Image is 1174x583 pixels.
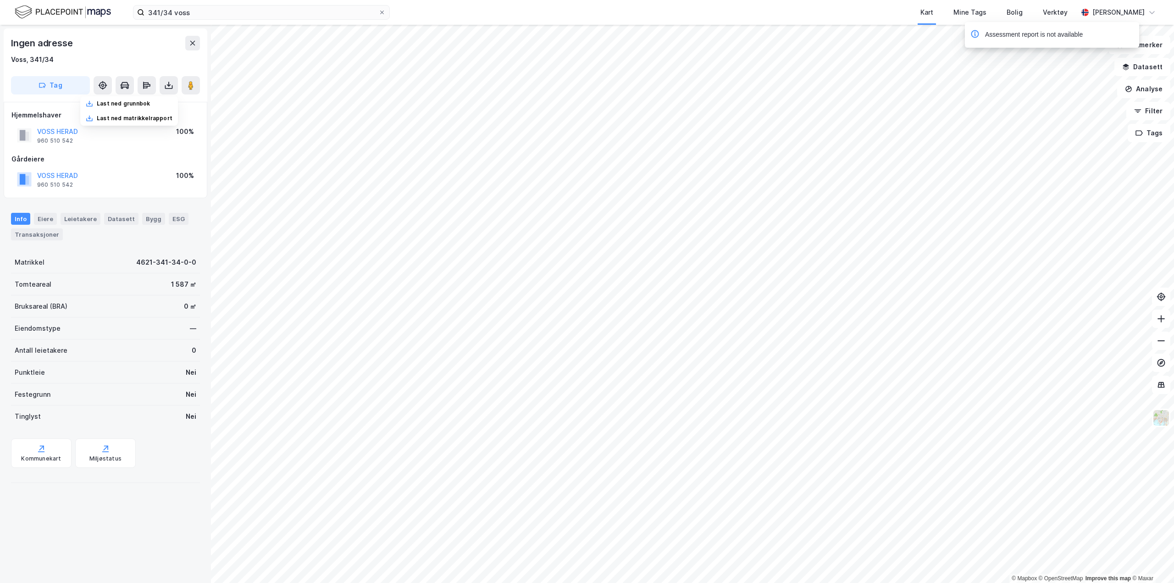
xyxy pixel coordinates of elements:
[89,455,122,462] div: Miljøstatus
[11,213,30,225] div: Info
[1114,58,1170,76] button: Datasett
[1043,7,1068,18] div: Verktøy
[15,257,44,268] div: Matrikkel
[11,110,199,121] div: Hjemmelshaver
[192,345,196,356] div: 0
[1007,7,1023,18] div: Bolig
[186,411,196,422] div: Nei
[97,100,150,107] div: Last ned grunnbok
[1117,80,1170,98] button: Analyse
[104,213,138,225] div: Datasett
[186,389,196,400] div: Nei
[186,367,196,378] div: Nei
[15,279,51,290] div: Tomteareal
[1085,575,1131,582] a: Improve this map
[15,345,67,356] div: Antall leietakere
[169,213,188,225] div: ESG
[1039,575,1083,582] a: OpenStreetMap
[15,389,50,400] div: Festegrunn
[184,301,196,312] div: 0 ㎡
[985,29,1083,40] div: Assessment report is not available
[1012,575,1037,582] a: Mapbox
[11,154,199,165] div: Gårdeiere
[1126,102,1170,120] button: Filter
[21,455,61,462] div: Kommunekart
[1152,409,1170,427] img: Z
[11,228,63,240] div: Transaksjoner
[37,181,73,189] div: 960 510 542
[61,213,100,225] div: Leietakere
[190,323,196,334] div: —
[176,126,194,137] div: 100%
[37,137,73,144] div: 960 510 542
[136,257,196,268] div: 4621-341-34-0-0
[15,4,111,20] img: logo.f888ab2527a4732fd821a326f86c7f29.svg
[171,279,196,290] div: 1 587 ㎡
[11,36,74,50] div: Ingen adresse
[11,76,90,94] button: Tag
[11,54,54,65] div: Voss, 341/34
[15,301,67,312] div: Bruksareal (BRA)
[920,7,933,18] div: Kart
[1092,7,1145,18] div: [PERSON_NAME]
[953,7,986,18] div: Mine Tags
[1128,539,1174,583] iframe: Chat Widget
[144,6,378,19] input: Søk på adresse, matrikkel, gårdeiere, leietakere eller personer
[1128,124,1170,142] button: Tags
[15,323,61,334] div: Eiendomstype
[15,411,41,422] div: Tinglyst
[34,213,57,225] div: Eiere
[176,170,194,181] div: 100%
[142,213,165,225] div: Bygg
[97,115,172,122] div: Last ned matrikkelrapport
[15,367,45,378] div: Punktleie
[1128,539,1174,583] div: Kontrollprogram for chat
